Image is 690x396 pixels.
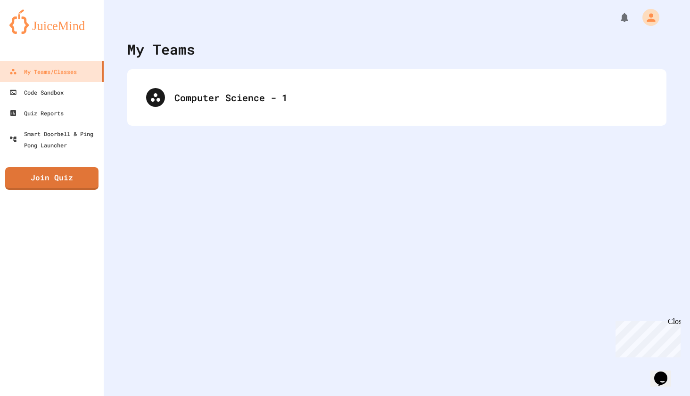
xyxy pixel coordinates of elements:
div: My Notifications [601,9,632,25]
iframe: chat widget [650,358,681,387]
div: Chat with us now!Close [4,4,65,60]
div: My Account [632,7,662,28]
div: My Teams [127,39,195,60]
a: Join Quiz [5,167,99,190]
img: logo-orange.svg [9,9,94,34]
div: Computer Science - 1 [174,90,648,105]
div: Computer Science - 1 [137,79,657,116]
div: Smart Doorbell & Ping Pong Launcher [9,128,100,151]
div: Quiz Reports [9,107,64,119]
div: Code Sandbox [9,87,64,98]
iframe: chat widget [612,317,681,357]
div: My Teams/Classes [9,66,77,77]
